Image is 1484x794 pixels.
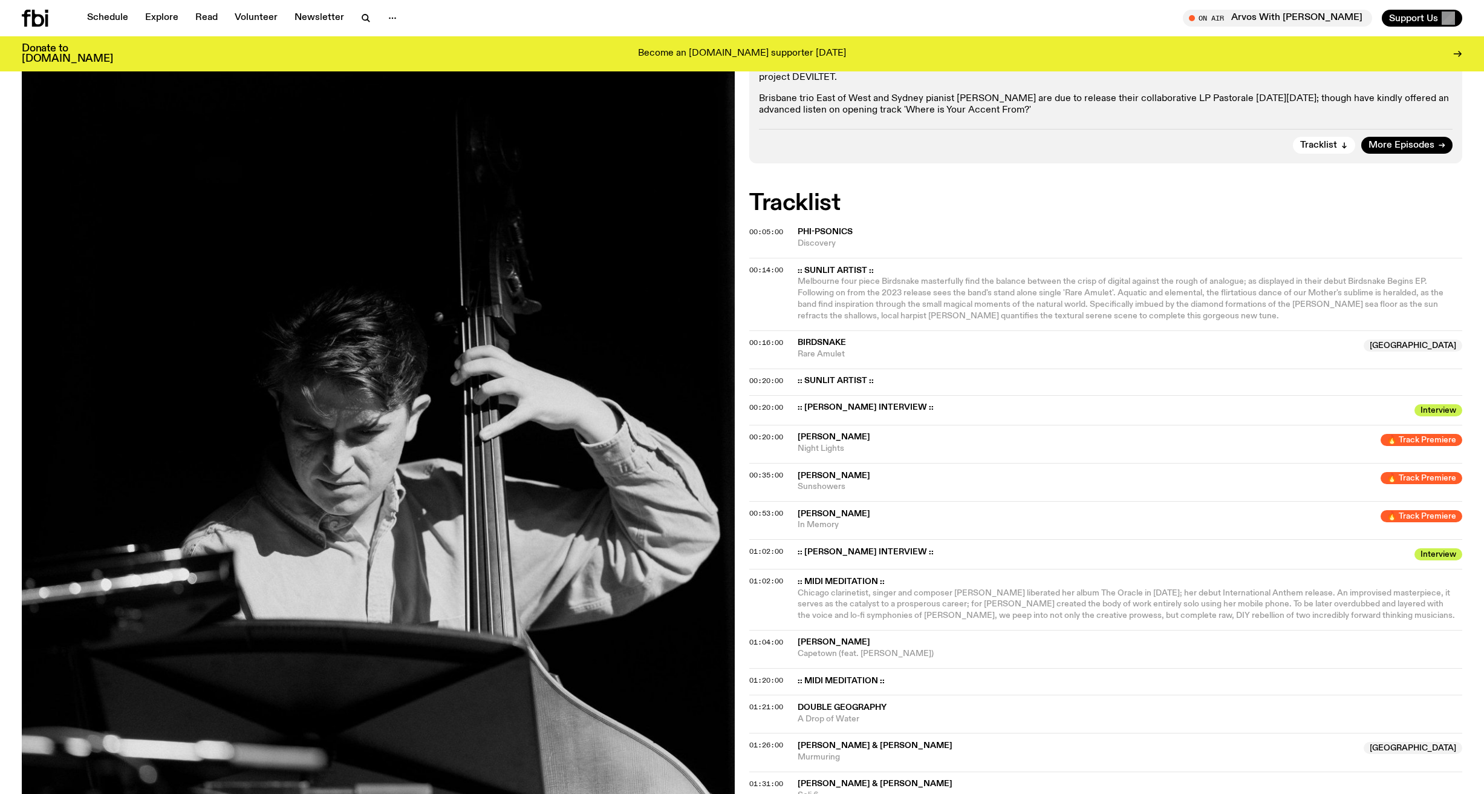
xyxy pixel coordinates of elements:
button: 01:04:00 [749,639,783,646]
span: :: [PERSON_NAME] INTERVIEW :: [798,546,1407,558]
button: 00:53:00 [749,510,783,517]
span: [PERSON_NAME] [798,471,870,480]
span: 01:20:00 [749,675,783,685]
p: In the midst of their residency at , members of GODTET invite a special guest each week to pepper... [759,60,1453,83]
span: 00:05:00 [749,227,783,237]
h2: Tracklist [749,192,1462,214]
span: 00:20:00 [749,432,783,442]
span: 00:35:00 [749,470,783,480]
span: 01:31:00 [749,779,783,789]
span: Interview [1414,404,1462,416]
span: Birdsnake [798,338,846,347]
button: 00:20:00 [749,378,783,384]
button: 00:35:00 [749,472,783,479]
span: 00:20:00 [749,402,783,412]
button: 01:20:00 [749,677,783,684]
span: 01:02:00 [749,546,783,556]
span: :: SUNLIT ARTIST :: [798,265,1455,277]
button: 01:31:00 [749,781,783,787]
span: 01:26:00 [749,740,783,750]
span: Tracklist [1300,141,1337,150]
a: Schedule [80,10,135,27]
span: :: [PERSON_NAME] INTERVIEW :: [798,402,1407,413]
a: Explore [138,10,186,27]
span: Interview [1414,548,1462,560]
span: Support Us [1389,13,1438,24]
button: Support Us [1382,10,1462,27]
p: Become an [DOMAIN_NAME] supporter [DATE] [638,48,846,59]
span: More Episodes [1368,141,1434,150]
span: Double Geography [798,703,887,712]
button: On AirArvos With [PERSON_NAME] [1183,10,1372,27]
button: 01:26:00 [749,742,783,749]
span: A Drop of Water [798,714,1462,725]
button: 01:02:00 [749,578,783,585]
span: 01:04:00 [749,637,783,647]
button: 01:02:00 [749,548,783,555]
p: Brisbane trio East of West and Sydney pianist [PERSON_NAME] are due to release their collaborativ... [759,93,1453,116]
span: 00:14:00 [749,265,783,275]
span: 01:02:00 [749,576,783,586]
span: In Memory [798,519,1373,531]
span: [PERSON_NAME] [798,510,870,518]
span: Chicago clarinetist, singer and composer [PERSON_NAME] liberated her album The Oracle in [DATE]; ... [798,589,1455,620]
span: :: MIDI MEDITATION :: [798,576,1455,588]
span: [GEOGRAPHIC_DATA] [1364,340,1462,352]
span: :: SUNLIT ARTIST :: [798,375,1455,387]
span: 🔥 Track Premiere [1381,510,1462,522]
span: [PERSON_NAME] & [PERSON_NAME] [798,741,952,750]
span: Melbourne four piece Birdsnake masterfully find the balance between the crisp of digital against ... [798,277,1443,320]
span: Capetown (feat. [PERSON_NAME]) [798,648,1462,660]
a: Volunteer [227,10,285,27]
span: Rare Amulet [798,349,1356,360]
span: Night Lights [798,443,1373,454]
a: More Episodes [1361,137,1453,154]
span: 00:53:00 [749,508,783,518]
span: [PERSON_NAME] [798,433,870,441]
span: [PERSON_NAME] [798,638,870,646]
h3: Donate to [DOMAIN_NAME] [22,44,113,64]
button: 00:14:00 [749,267,783,274]
button: 01:21:00 [749,704,783,710]
button: 00:05:00 [749,229,783,235]
span: 00:20:00 [749,376,783,386]
span: [GEOGRAPHIC_DATA] [1364,742,1462,754]
span: 🔥 Track Premiere [1381,472,1462,484]
button: 00:20:00 [749,434,783,441]
span: 01:21:00 [749,702,783,712]
span: Discovery [798,238,1462,249]
button: Tracklist [1293,137,1355,154]
button: 00:20:00 [749,404,783,411]
span: Sunshowers [798,481,1373,493]
span: [PERSON_NAME] & [PERSON_NAME] [798,779,952,788]
a: Newsletter [287,10,351,27]
span: Phi-Psonics [798,228,853,236]
span: Murmuring [798,752,1356,763]
span: 00:16:00 [749,338,783,347]
button: 00:16:00 [749,340,783,346]
span: 🔥 Track Premiere [1381,434,1462,446]
span: :: MIDI MEDITATION :: [798,675,1455,687]
a: Read [188,10,225,27]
